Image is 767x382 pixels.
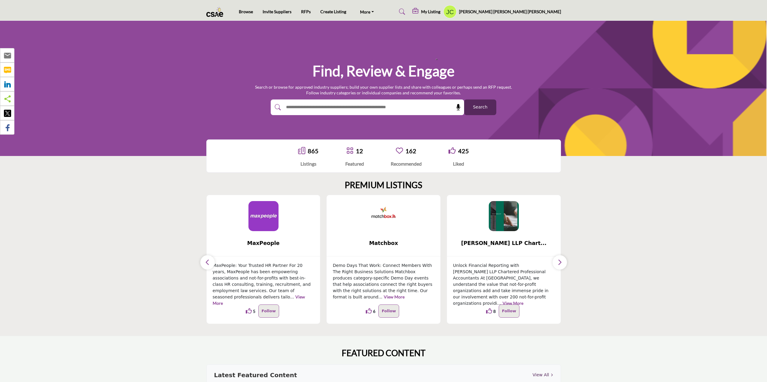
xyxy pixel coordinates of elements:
button: Follow [378,304,399,318]
img: MaxPeople [248,201,279,231]
b: Kriens-LaRose LLP Chartered Professional Accountants [456,235,552,251]
a: Go to Featured [346,147,353,155]
span: ... [378,295,382,299]
p: MaxPeople: Your Trusted HR Partner For 20 years, MaxPeople has been empowering associations and n... [213,262,314,307]
a: View More [503,301,523,306]
h2: PREMIUM LISTINGS [345,180,422,190]
span: Search [473,104,487,110]
p: Unlock Financial Reporting with [PERSON_NAME] LLP Chartered Professional Accountants At [GEOGRAPH... [453,262,555,307]
span: Matchbox [336,239,431,247]
span: 8 [493,308,496,314]
a: RFPs [301,9,311,14]
span: [PERSON_NAME] LLP Chart... [456,239,552,247]
i: Go to Liked [448,147,456,154]
a: View All [532,372,553,378]
div: Recommended [391,160,422,167]
img: Site Logo [206,7,226,17]
span: ... [290,295,294,299]
p: Follow [262,307,276,315]
a: View More [213,294,305,306]
a: Matchbox [327,235,440,251]
a: 162 [405,147,416,154]
b: Matchbox [336,235,431,251]
div: Listings [298,160,319,167]
span: 6 [373,308,375,314]
img: Kriens-LaRose LLP Chartered Professional Accountants [489,201,519,231]
div: My Listing [412,8,440,15]
a: View More [384,294,405,299]
p: Follow [502,307,516,315]
h5: [PERSON_NAME] [PERSON_NAME] [PERSON_NAME] [459,9,561,15]
h3: Latest Featured Content [214,371,297,380]
button: Search [464,99,496,115]
p: Demo Days That Work: Connect Members With The Right Business Solutions Matchbox produces category... [333,262,434,300]
div: Liked [448,160,469,167]
a: [PERSON_NAME] LLP Chart... [447,235,561,251]
a: 865 [308,147,319,154]
a: Go to Recommended [396,147,403,155]
div: Featured [345,160,364,167]
button: Show hide supplier dropdown [443,5,457,18]
span: ... [497,301,501,306]
a: Create Listing [320,9,346,14]
span: MaxPeople [216,239,311,247]
a: Browse [239,9,253,14]
h1: Find, Review & Engage [313,62,454,80]
h2: FEATURED CONTENT [342,348,426,358]
button: Follow [258,304,279,318]
img: Matchbox [368,201,399,231]
span: 5 [253,308,255,314]
b: MaxPeople [216,235,311,251]
a: Invite Suppliers [263,9,291,14]
p: Search or browse for approved industry suppliers; build your own supplier lists and share with co... [255,84,512,96]
h5: My Listing [421,9,440,14]
p: Follow [382,307,396,315]
button: Follow [499,304,519,318]
a: 12 [356,147,363,154]
a: Search [393,7,409,17]
a: 425 [458,147,469,154]
a: MaxPeople [207,235,320,251]
a: More [356,8,378,16]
